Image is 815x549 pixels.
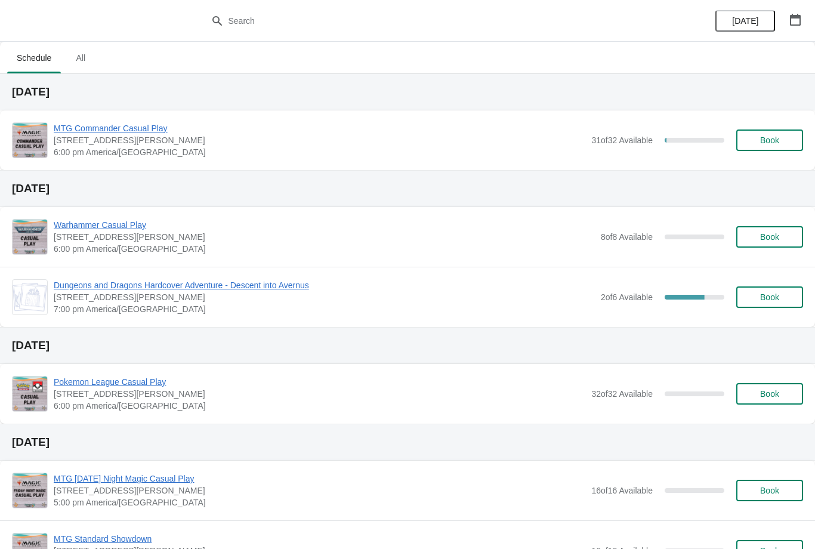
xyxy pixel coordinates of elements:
span: 7:00 pm America/[GEOGRAPHIC_DATA] [54,303,595,315]
span: Book [760,486,779,495]
span: [STREET_ADDRESS][PERSON_NAME] [54,231,595,243]
img: MTG Commander Casual Play | 2040 Louetta Rd Ste I Spring, TX 77388 | 6:00 pm America/Chicago [13,123,47,158]
button: Book [736,129,803,151]
img: Pokemon League Casual Play | 2040 Louetta Rd Ste I Spring, TX 77388 | 6:00 pm America/Chicago [13,377,47,411]
button: Book [736,383,803,405]
span: 8 of 8 Available [601,232,653,242]
img: Dungeons and Dragons Hardcover Adventure - Descent into Avernus | 2040 Louetta Rd Ste I Spring, T... [13,283,47,311]
span: 6:00 pm America/[GEOGRAPHIC_DATA] [54,400,585,412]
span: 16 of 16 Available [591,486,653,495]
span: 6:00 pm America/[GEOGRAPHIC_DATA] [54,146,585,158]
input: Search [228,10,612,32]
h2: [DATE] [12,86,803,98]
span: 32 of 32 Available [591,389,653,399]
span: Dungeons and Dragons Hardcover Adventure - Descent into Avernus [54,279,595,291]
span: [STREET_ADDRESS][PERSON_NAME] [54,291,595,303]
button: Book [736,480,803,501]
span: Pokemon League Casual Play [54,376,585,388]
h2: [DATE] [12,340,803,351]
span: MTG Commander Casual Play [54,122,585,134]
button: Book [736,226,803,248]
span: [STREET_ADDRESS][PERSON_NAME] [54,388,585,400]
span: 5:00 pm America/[GEOGRAPHIC_DATA] [54,496,585,508]
span: Book [760,135,779,145]
span: Schedule [7,47,61,69]
span: [STREET_ADDRESS][PERSON_NAME] [54,485,585,496]
span: Book [760,232,779,242]
button: Book [736,286,803,308]
span: [STREET_ADDRESS][PERSON_NAME] [54,134,585,146]
span: 31 of 32 Available [591,135,653,145]
h2: [DATE] [12,436,803,448]
img: MTG Friday Night Magic Casual Play | 2040 Louetta Rd Ste I Spring, TX 77388 | 5:00 pm America/Chi... [13,473,47,508]
button: [DATE] [715,10,775,32]
img: Warhammer Casual Play | 2040 Louetta Rd Ste I Spring, TX 77388 | 6:00 pm America/Chicago [13,220,47,254]
span: 6:00 pm America/[GEOGRAPHIC_DATA] [54,243,595,255]
h2: [DATE] [12,183,803,195]
span: Book [760,389,779,399]
span: MTG [DATE] Night Magic Casual Play [54,473,585,485]
span: Book [760,292,779,302]
span: [DATE] [732,16,758,26]
span: MTG Standard Showdown [54,533,585,545]
span: All [66,47,95,69]
span: 2 of 6 Available [601,292,653,302]
span: Warhammer Casual Play [54,219,595,231]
